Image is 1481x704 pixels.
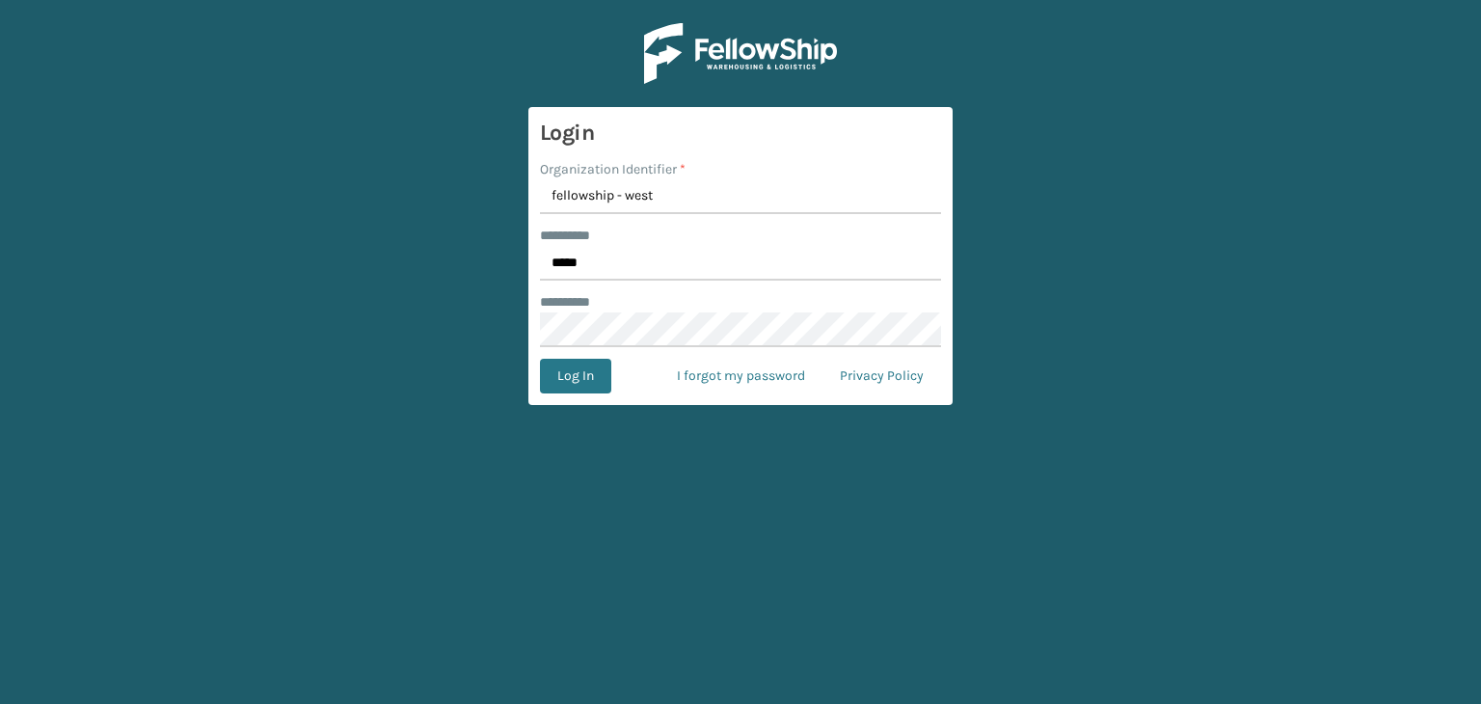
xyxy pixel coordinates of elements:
[540,359,611,393] button: Log In
[660,359,822,393] a: I forgot my password
[540,159,686,179] label: Organization Identifier
[644,23,837,84] img: Logo
[822,359,941,393] a: Privacy Policy
[540,119,941,148] h3: Login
